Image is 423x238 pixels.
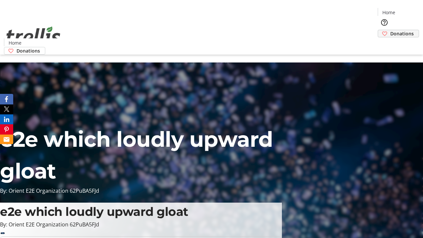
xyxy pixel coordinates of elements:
[9,39,21,46] span: Home
[390,30,414,37] span: Donations
[17,47,40,54] span: Donations
[378,16,391,29] button: Help
[378,9,399,16] a: Home
[4,39,25,46] a: Home
[4,47,45,55] a: Donations
[378,37,391,51] button: Cart
[378,30,419,37] a: Donations
[382,9,395,16] span: Home
[4,19,63,52] img: Orient E2E Organization 62PuBA5FJd's Logo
